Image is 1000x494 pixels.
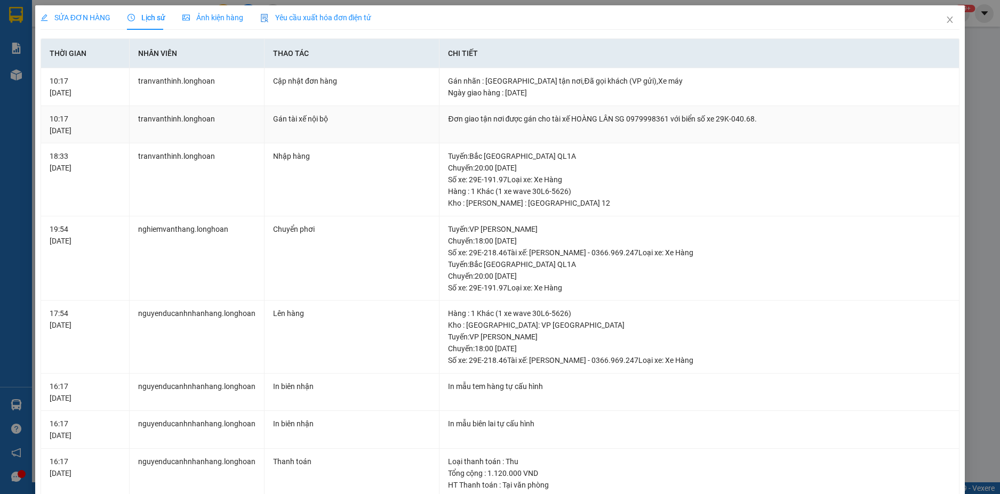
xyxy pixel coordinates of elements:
[448,185,950,197] div: Hàng : 1 Khác (1 xe wave 30L6-5626)
[130,39,265,68] th: Nhân viên
[273,113,431,125] div: Gán tài xế nội bộ
[130,374,265,411] td: nguyenducanhnhanhang.longhoan
[50,307,121,331] div: 17:54 [DATE]
[448,456,950,467] div: Loại thanh toán : Thu
[50,150,121,174] div: 18:33 [DATE]
[50,113,121,136] div: 10:17 [DATE]
[448,418,950,430] div: In mẫu biên lai tự cấu hình
[448,331,950,366] div: Tuyến : VP [PERSON_NAME] Chuyến: 18:00 [DATE] Số xe: 29E-218.46 Tài xế: [PERSON_NAME] - 0366.969....
[50,456,121,479] div: 16:17 [DATE]
[273,418,431,430] div: In biên nhận
[448,479,950,491] div: HT Thanh toán : Tại văn phòng
[448,197,950,209] div: Kho : [PERSON_NAME] : [GEOGRAPHIC_DATA] 12
[448,223,950,258] div: Tuyến : VP [PERSON_NAME] Chuyến: 18:00 [DATE] Số xe: 29E-218.46 Tài xế: [PERSON_NAME] - 0366.969....
[41,39,130,68] th: Thời gian
[41,14,48,21] span: edit
[50,380,121,404] div: 16:17 [DATE]
[273,307,431,319] div: Lên hàng
[448,87,950,99] div: Ngày giao hàng : [DATE]
[260,14,269,22] img: icon
[273,75,431,87] div: Cập nhật đơn hàng
[946,15,954,24] span: close
[130,301,265,374] td: nguyenducanhnhanhang.longhoan
[182,14,190,21] span: picture
[448,467,950,479] div: Tổng cộng : 1.120.000 VND
[130,143,265,216] td: tranvanthinh.longhoan
[130,411,265,449] td: nguyenducanhnhanhang.longhoan
[439,39,959,68] th: Chi tiết
[273,380,431,392] div: In biên nhận
[41,13,110,22] span: SỬA ĐƠN HÀNG
[935,5,965,35] button: Close
[448,113,950,125] div: Đơn giao tận nơi được gán cho tài xế HOÀNG LÂN SG 0979998361 với biển số xe 29K-040.68.
[273,456,431,467] div: Thanh toán
[130,106,265,144] td: tranvanthinh.longhoan
[130,216,265,301] td: nghiemvanthang.longhoan
[448,380,950,392] div: In mẫu tem hàng tự cấu hình
[448,319,950,331] div: Kho : [GEOGRAPHIC_DATA]: VP [GEOGRAPHIC_DATA]
[130,68,265,106] td: tranvanthinh.longhoan
[182,13,243,22] span: Ảnh kiện hàng
[127,13,165,22] span: Lịch sử
[50,75,121,99] div: 10:17 [DATE]
[448,307,950,319] div: Hàng : 1 Khác (1 xe wave 30L6-5626)
[448,150,950,185] div: Tuyến : Bắc [GEOGRAPHIC_DATA] QL1A Chuyến: 20:00 [DATE] Số xe: 29E-191.97 Loại xe: Xe Hàng
[448,258,950,294] div: Tuyến : Bắc [GEOGRAPHIC_DATA] QL1A Chuyến: 20:00 [DATE] Số xe: 29E-191.97 Loại xe: Xe Hàng
[448,75,950,87] div: Gán nhãn : [GEOGRAPHIC_DATA] tận nơi,Đã gọi khách (VP gửi),Xe máy
[50,418,121,441] div: 16:17 [DATE]
[260,13,372,22] span: Yêu cầu xuất hóa đơn điện tử
[50,223,121,247] div: 19:54 [DATE]
[273,150,431,162] div: Nhập hàng
[127,14,135,21] span: clock-circle
[265,39,440,68] th: Thao tác
[273,223,431,235] div: Chuyển phơi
